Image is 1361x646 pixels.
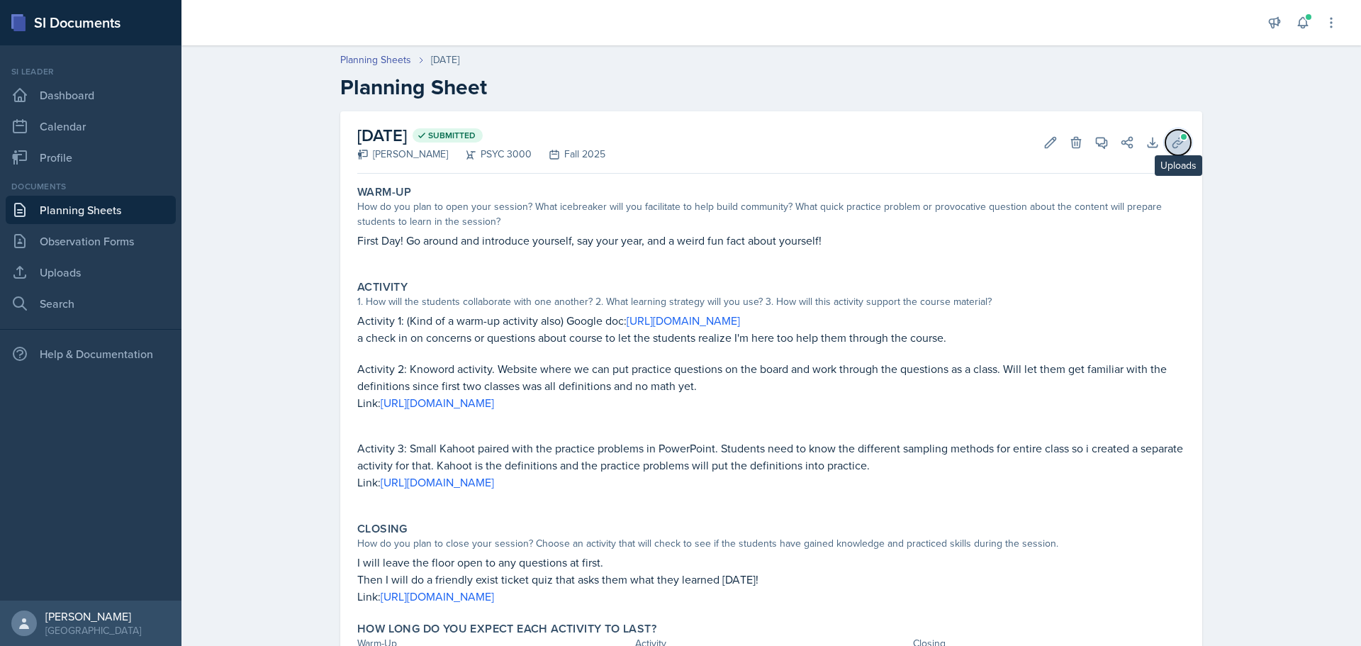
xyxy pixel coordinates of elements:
[357,440,1185,474] p: Activity 3: Small Kahoot paired with the practice problems in PowerPoint. Students need to know t...
[357,280,408,294] label: Activity
[357,536,1185,551] div: How do you plan to close your session? Choose an activity that will check to see if the students ...
[448,147,532,162] div: PSYC 3000
[357,123,605,148] h2: [DATE]
[357,522,408,536] label: Closing
[6,227,176,255] a: Observation Forms
[357,294,1185,309] div: 1. How will the students collaborate with one another? 2. What learning strategy will you use? 3....
[6,65,176,78] div: Si leader
[381,395,494,411] a: [URL][DOMAIN_NAME]
[6,258,176,286] a: Uploads
[357,360,1185,394] p: Activity 2: Knoword activity. Website where we can put practice questions on the board and work t...
[6,180,176,193] div: Documents
[357,232,1185,249] p: First Day! Go around and introduce yourself, say your year, and a weird fun fact about yourself!
[45,609,141,623] div: [PERSON_NAME]
[357,185,412,199] label: Warm-Up
[532,147,605,162] div: Fall 2025
[340,74,1202,100] h2: Planning Sheet
[1165,130,1191,155] button: Uploads
[381,474,494,490] a: [URL][DOMAIN_NAME]
[431,52,459,67] div: [DATE]
[6,196,176,224] a: Planning Sheets
[357,312,1185,329] p: Activity 1: (Kind of a warm-up activity also) Google doc:
[357,554,1185,571] p: I will leave the floor open to any questions at first.
[45,623,141,637] div: [GEOGRAPHIC_DATA]
[627,313,740,328] a: [URL][DOMAIN_NAME]
[428,130,476,141] span: Submitted
[357,571,1185,588] p: Then I will do a friendly exist ticket quiz that asks them what they learned [DATE]!
[6,340,176,368] div: Help & Documentation
[6,81,176,109] a: Dashboard
[357,394,1185,411] p: Link:
[357,588,1185,605] p: Link:
[340,52,411,67] a: Planning Sheets
[381,589,494,604] a: [URL][DOMAIN_NAME]
[357,474,1185,491] p: Link:
[6,143,176,172] a: Profile
[6,289,176,318] a: Search
[357,147,448,162] div: [PERSON_NAME]
[6,112,176,140] a: Calendar
[357,199,1185,229] div: How do you plan to open your session? What icebreaker will you facilitate to help build community...
[357,622,656,636] label: How long do you expect each activity to last?
[357,329,1185,346] p: a check in on concerns or questions about course to let the students realize I'm here too help th...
